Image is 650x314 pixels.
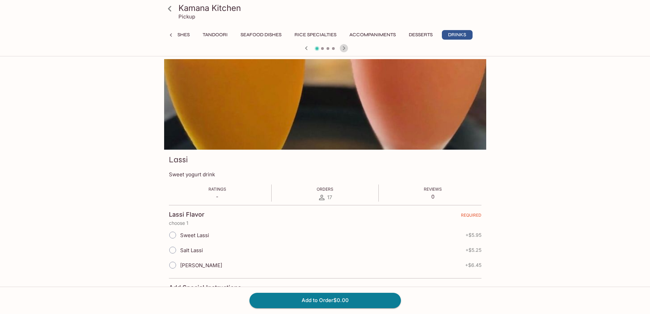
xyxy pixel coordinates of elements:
[249,293,401,308] button: Add to Order$0.00
[465,247,481,253] span: + $5.25
[346,30,400,40] button: Accompaniments
[169,171,481,178] p: Sweet yogurt drink
[169,220,481,226] p: choose 1
[327,194,332,201] span: 17
[465,232,481,238] span: + $5.95
[405,30,436,40] button: Desserts
[199,30,231,40] button: Tandoori
[169,154,188,165] h3: Lassi
[424,193,442,200] p: 0
[291,30,340,40] button: Rice Specialties
[208,193,226,200] p: -
[180,247,203,254] span: Salt Lassi
[208,187,226,192] span: Ratings
[169,284,481,291] h4: Add Special Instructions
[442,30,473,40] button: Drinks
[180,232,209,238] span: Sweet Lassi
[424,187,442,192] span: Reviews
[461,213,481,220] span: REQUIRED
[178,13,195,20] p: Pickup
[465,262,481,268] span: + $6.45
[180,262,222,269] span: [PERSON_NAME]
[178,3,483,13] h3: Kamana Kitchen
[317,187,333,192] span: Orders
[237,30,285,40] button: Seafood Dishes
[169,211,204,218] h4: Lassi Flavor
[164,59,486,150] div: Lassi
